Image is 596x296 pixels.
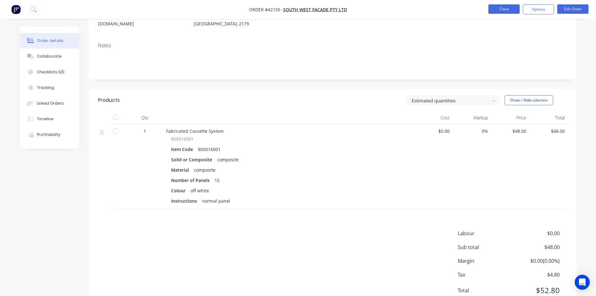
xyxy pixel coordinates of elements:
div: Timeline [37,116,53,122]
div: Instructions [171,196,200,205]
span: $0.00 [416,128,450,134]
span: $4.80 [513,271,559,278]
button: Profitability [20,127,79,143]
div: Total [529,112,567,124]
span: Fabricated Cassette System [166,128,224,134]
button: Collaborate [20,49,79,64]
button: Timeline [20,111,79,127]
a: South West Facade Pty Ltd [283,7,347,13]
button: Options [523,4,554,14]
span: $0.00 [513,230,559,237]
span: $0.00 ( 0.00 %) [513,257,559,265]
div: Cost [414,112,452,124]
button: Show / Hide columns [505,95,553,105]
button: Order details [20,33,79,49]
button: Close [488,4,520,14]
div: composite [191,165,218,174]
span: $48.00 [531,128,565,134]
div: Open Intercom Messenger [575,275,590,290]
div: Colour [171,186,188,195]
span: $48.00 [493,128,527,134]
div: Checklists 0/0 [37,69,64,75]
button: Linked Orders [20,96,79,111]
div: Price [491,112,529,124]
span: Tax [458,271,513,278]
span: 0% [455,128,488,134]
div: normal panel [200,196,233,205]
div: composite [215,155,241,164]
div: Order details [37,38,64,44]
div: Collaborate [37,54,62,59]
div: Notes [98,43,567,49]
span: Labour [458,230,513,237]
img: Factory [11,5,21,14]
div: Profitability [37,132,60,138]
div: Number of Panels [171,176,212,185]
div: 805016001 [196,145,223,154]
div: Products [98,96,120,104]
span: Order #42150 - [249,7,283,13]
span: Margin [458,257,513,265]
button: Checklists 0/0 [20,64,79,80]
div: off white [188,186,211,195]
span: Total [458,287,513,294]
div: Qty [126,112,164,124]
div: Linked Orders [37,101,64,106]
span: 1 [144,128,146,134]
div: Solid or Composite [171,155,215,164]
span: Sub total [458,243,513,251]
button: Edit Order [557,4,588,14]
div: Tracking [37,85,54,91]
div: Markup [452,112,491,124]
div: 15 [212,176,222,185]
div: Item Code [171,145,196,154]
span: $48.00 [513,243,559,251]
span: 805016001 [171,136,194,142]
div: Material [171,165,191,174]
span: $52.80 [513,285,559,296]
button: Tracking [20,80,79,96]
div: [PERSON_NAME][EMAIL_ADDRESS][DOMAIN_NAME] [98,11,184,28]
